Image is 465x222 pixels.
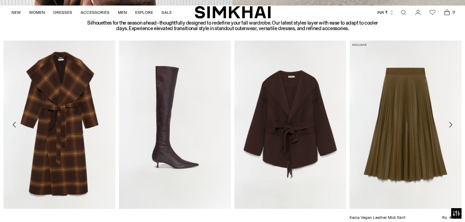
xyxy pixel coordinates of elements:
a: NEW [11,5,21,20]
a: Go to the account page [411,6,425,19]
img: Mulhollond Wool Robe Coat [3,41,115,209]
button: INR ₹ [377,5,394,20]
a: MEN [118,5,127,20]
a: WOMEN [29,5,45,20]
a: Open cart modal [440,6,454,19]
a: Open search modal [397,6,410,19]
a: DRESSES [53,5,72,20]
button: Move to previous carousel slide [7,117,22,132]
img: Kezia Vegan Leather Midi Skirt [350,41,462,209]
button: Move to next carousel slide [443,117,458,132]
a: Wishlist [426,6,439,19]
h3: Silhouettes for the season ahead–thoughtfully designed to redefine your fall wardrobe. Our latest... [86,20,380,32]
a: Kezia Vegan Leather Midi Skirt [350,215,406,220]
span: 0 [450,9,457,15]
img: Joni Leather Over-The-Knee Boot [119,41,231,209]
img: Rowen Fringe Jacket [234,41,346,209]
span: Rs. 47,900 [442,215,462,220]
a: SIMKHAI [195,6,271,19]
a: EXPLORE [135,5,153,20]
a: ACCESSORIES [81,5,110,20]
a: SALE [161,5,172,20]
